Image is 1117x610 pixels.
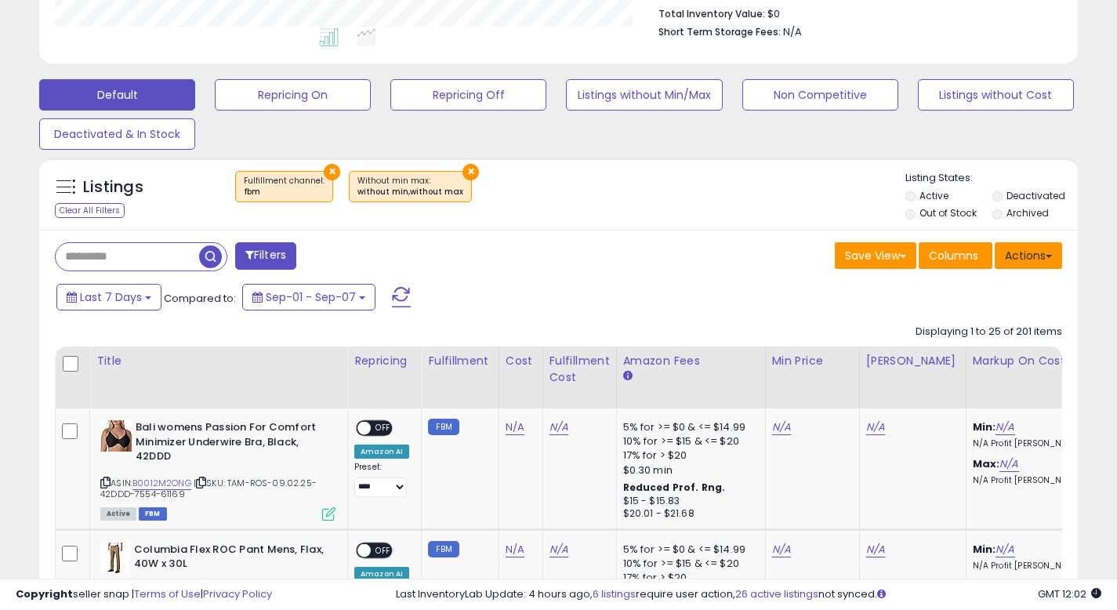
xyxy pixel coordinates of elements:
[772,419,791,435] a: N/A
[134,543,325,576] b: Columbia Flex ROC Pant Mens, Flax, 40W x 30L
[100,420,132,452] img: 41qZ1twbK5L._SL40_.jpg
[39,118,195,150] button: Deactivated & In Stock
[623,448,753,463] div: 17% for > $20
[623,495,753,508] div: $15 - $15.83
[929,248,978,263] span: Columns
[623,557,753,571] div: 10% for >= $15 & <= $20
[919,206,977,220] label: Out of Stock
[100,507,136,521] span: All listings currently available for purchase on Amazon
[973,542,996,557] b: Min:
[772,353,853,369] div: Min Price
[428,419,459,435] small: FBM
[995,242,1062,269] button: Actions
[866,542,885,557] a: N/A
[623,369,633,383] small: Amazon Fees.
[390,79,546,111] button: Repricing Off
[244,187,325,198] div: fbm
[742,79,898,111] button: Non Competitive
[973,475,1103,486] p: N/A Profit [PERSON_NAME]
[973,419,996,434] b: Min:
[735,586,818,601] a: 26 active listings
[772,542,791,557] a: N/A
[566,79,722,111] button: Listings without Min/Max
[100,477,317,500] span: | SKU: TAM-ROS-09.02.25-42DDD-7554-61169
[215,79,371,111] button: Repricing On
[918,79,1074,111] button: Listings without Cost
[905,171,1078,186] p: Listing States:
[623,434,753,448] div: 10% for >= $15 & <= $20
[357,187,463,198] div: without min,without max
[549,353,610,386] div: Fulfillment Cost
[55,203,125,218] div: Clear All Filters
[966,347,1115,408] th: The percentage added to the cost of goods (COGS) that forms the calculator for Min & Max prices.
[658,3,1050,22] li: $0
[999,456,1018,472] a: N/A
[506,353,536,369] div: Cost
[324,164,340,180] button: ×
[973,353,1108,369] div: Markup on Cost
[996,542,1014,557] a: N/A
[996,419,1014,435] a: N/A
[357,175,463,198] span: Without min max :
[354,462,409,497] div: Preset:
[1006,189,1065,202] label: Deactivated
[623,481,726,494] b: Reduced Prof. Rng.
[658,25,781,38] b: Short Term Storage Fees:
[549,419,568,435] a: N/A
[139,507,167,521] span: FBM
[623,507,753,521] div: $20.01 - $21.68
[835,242,916,269] button: Save View
[506,419,524,435] a: N/A
[354,353,415,369] div: Repricing
[203,586,272,601] a: Privacy Policy
[132,477,191,490] a: B0012M2ONG
[83,176,143,198] h5: Listings
[235,242,296,270] button: Filters
[16,586,73,601] strong: Copyright
[371,543,396,557] span: OFF
[354,445,409,459] div: Amazon AI
[783,24,802,39] span: N/A
[462,164,479,180] button: ×
[396,587,1101,602] div: Last InventoryLab Update: 4 hours ago, require user action, not synced.
[623,463,753,477] div: $0.30 min
[100,543,130,574] img: 3169qreEtJL._SL40_.jpg
[658,7,765,20] b: Total Inventory Value:
[266,289,356,305] span: Sep-01 - Sep-07
[593,586,636,601] a: 6 listings
[973,561,1103,572] p: N/A Profit [PERSON_NAME]
[371,422,396,435] span: OFF
[623,543,753,557] div: 5% for >= $0 & <= $14.99
[623,353,759,369] div: Amazon Fees
[973,456,1000,471] b: Max:
[136,420,326,468] b: Bali womens Passion For Comfort Minimizer Underwire Bra, Black, 42DDD
[623,420,753,434] div: 5% for >= $0 & <= $14.99
[242,284,375,310] button: Sep-01 - Sep-07
[973,438,1103,449] p: N/A Profit [PERSON_NAME]
[916,325,1062,339] div: Displaying 1 to 25 of 201 items
[39,79,195,111] button: Default
[549,542,568,557] a: N/A
[919,189,948,202] label: Active
[919,242,992,269] button: Columns
[80,289,142,305] span: Last 7 Days
[100,420,335,519] div: ASIN:
[56,284,161,310] button: Last 7 Days
[866,353,959,369] div: [PERSON_NAME]
[866,419,885,435] a: N/A
[506,542,524,557] a: N/A
[428,541,459,557] small: FBM
[1038,586,1101,601] span: 2025-09-15 12:02 GMT
[164,291,236,306] span: Compared to:
[244,175,325,198] span: Fulfillment channel :
[1006,206,1049,220] label: Archived
[96,353,341,369] div: Title
[16,587,272,602] div: seller snap | |
[428,353,491,369] div: Fulfillment
[134,586,201,601] a: Terms of Use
